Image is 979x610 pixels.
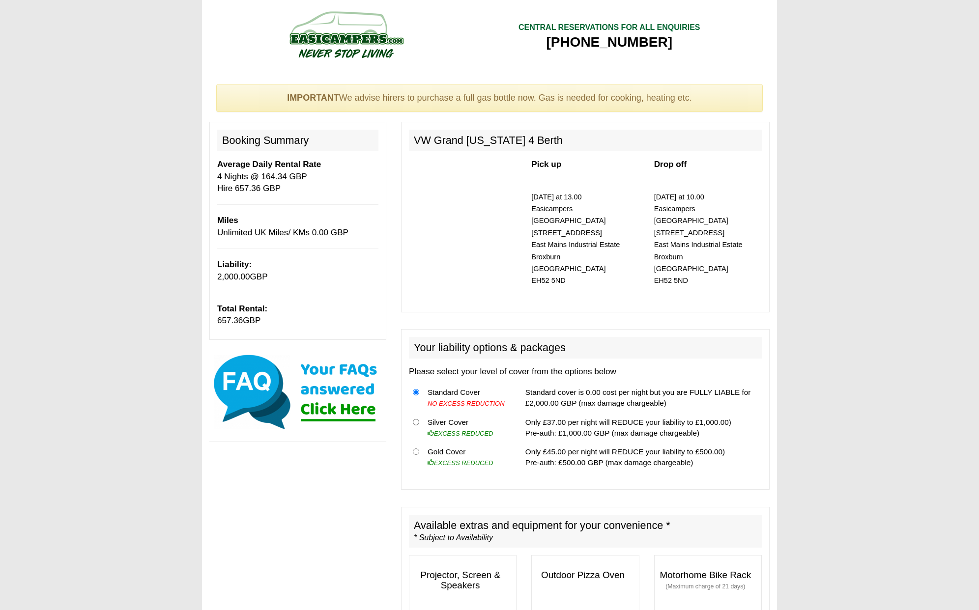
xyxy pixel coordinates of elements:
td: Standard Cover [424,383,511,413]
b: Drop off [654,160,687,169]
h2: Available extras and equipment for your convenience * [409,515,762,548]
p: GBP [217,303,378,327]
span: 2,000.00 [217,272,250,281]
i: NO EXCESS REDUCTION [428,400,505,407]
div: We advise hirers to purchase a full gas bottle now. Gas is needed for cooking, heating etc. [216,84,763,112]
b: Total Rental: [217,304,267,313]
small: [DATE] at 13.00 Easicampers [GEOGRAPHIC_DATA] [STREET_ADDRESS] East Mains Industrial Estate Broxb... [531,193,620,285]
h3: Outdoor Pizza Oven [532,565,638,585]
h3: Motorhome Bike Rack [655,565,761,596]
img: campers-checkout-logo.png [253,7,439,61]
b: Average Daily Rental Rate [217,160,321,169]
strong: IMPORTANT [287,93,339,103]
h3: Projector, Screen & Speakers [409,565,516,596]
p: Unlimited UK Miles/ KMs 0.00 GBP [217,215,378,239]
h2: Booking Summary [217,130,378,151]
span: 657.36 [217,316,243,325]
h2: Your liability options & packages [409,337,762,359]
p: 4 Nights @ 164.34 GBP Hire 657.36 GBP [217,159,378,194]
td: Only £37.00 per night will REDUCE your liability to £1,000.00) Pre-auth: £1,000.00 GBP (max damag... [521,413,762,443]
small: (Maximum charge of 21 days) [665,583,745,590]
b: Miles [217,216,238,225]
td: Standard cover is 0.00 cost per night but you are FULLY LIABLE for £2,000.00 GBP (max damage char... [521,383,762,413]
b: Liability: [217,260,252,269]
small: [DATE] at 10.00 Easicampers [GEOGRAPHIC_DATA] [STREET_ADDRESS] East Mains Industrial Estate Broxb... [654,193,743,285]
div: [PHONE_NUMBER] [518,33,700,51]
div: CENTRAL RESERVATIONS FOR ALL ENQUIRIES [518,22,700,33]
i: EXCESS REDUCED [428,459,493,467]
i: EXCESS REDUCED [428,430,493,437]
p: GBP [217,259,378,283]
td: Only £45.00 per night will REDUCE your liability to £500.00) Pre-auth: £500.00 GBP (max damage ch... [521,443,762,472]
td: Gold Cover [424,443,511,472]
p: Please select your level of cover from the options below [409,366,762,378]
i: * Subject to Availability [414,533,493,542]
td: Silver Cover [424,413,511,443]
h2: VW Grand [US_STATE] 4 Berth [409,130,762,151]
b: Pick up [531,160,561,169]
img: Click here for our most common FAQs [209,353,386,431]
